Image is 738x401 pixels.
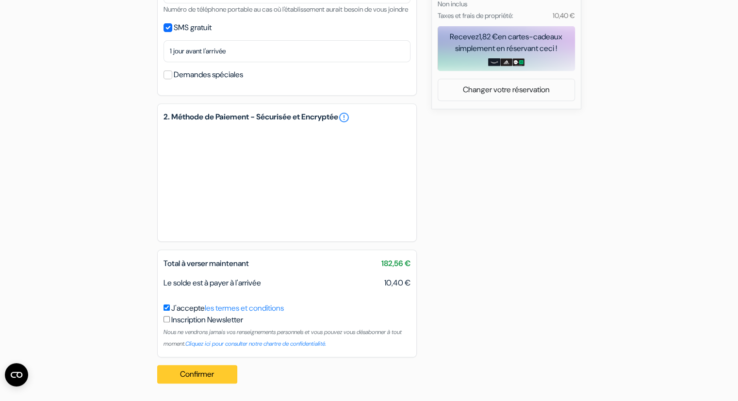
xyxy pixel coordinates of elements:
label: SMS gratuit [174,21,212,34]
label: Inscription Newsletter [171,314,243,326]
a: Cliquez ici pour consulter notre chartre de confidentialité. [185,340,326,348]
a: les termes et conditions [205,303,284,313]
iframe: Cadre de saisie sécurisé pour le paiement [162,125,412,235]
button: Ouvrir le widget CMP [5,363,28,386]
a: error_outline [338,112,350,123]
div: Recevez en cartes-cadeaux simplement en réservant ceci ! [438,31,575,54]
button: Confirmer [157,365,238,384]
label: Demandes spéciales [174,68,243,82]
span: Total à verser maintenant [164,258,249,268]
img: adidas-card.png [500,58,512,66]
span: 1,82 € [479,32,498,42]
small: Taxes et frais de propriété: [438,11,513,20]
small: Numéro de téléphone portable au cas où l'établissement aurait besoin de vous joindre [164,5,408,14]
img: amazon-card-no-text.png [488,58,500,66]
h5: 2. Méthode de Paiement - Sécurisée et Encryptée [164,112,410,123]
span: Le solde est à payer à l'arrivée [164,278,261,288]
small: Nous ne vendrons jamais vos renseignements personnels et vous pouvez vous désabonner à tout moment. [164,328,402,348]
span: 10,40 € [384,277,410,289]
small: 10,40 € [552,11,574,20]
img: uber-uber-eats-card.png [512,58,525,66]
a: Changer votre réservation [438,81,574,99]
span: 182,56 € [381,258,410,269]
label: J'accepte [171,302,284,314]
